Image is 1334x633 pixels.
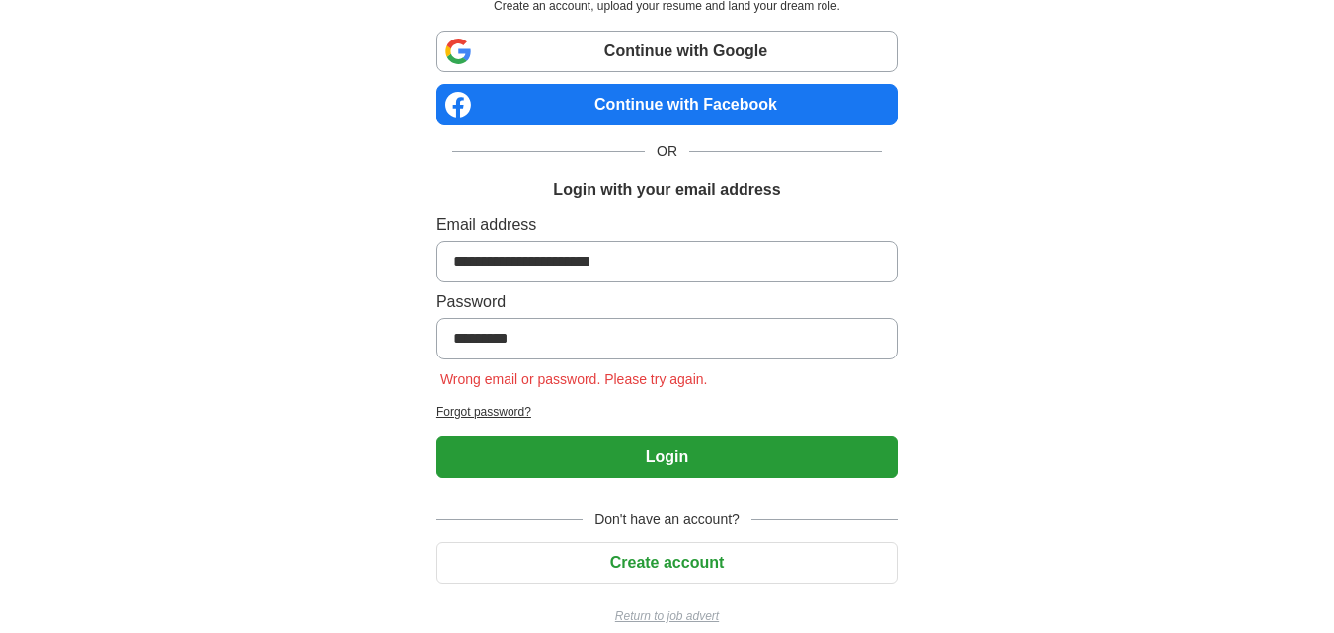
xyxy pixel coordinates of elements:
span: Don't have an account? [583,510,751,530]
a: Forgot password? [436,403,898,421]
label: Password [436,290,898,314]
button: Create account [436,542,898,584]
a: Continue with Facebook [436,84,898,125]
span: Wrong email or password. Please try again. [436,371,712,387]
label: Email address [436,213,898,237]
a: Create account [436,554,898,571]
h1: Login with your email address [553,178,780,201]
button: Login [436,436,898,478]
a: Return to job advert [436,607,898,625]
a: Continue with Google [436,31,898,72]
span: OR [645,141,689,162]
